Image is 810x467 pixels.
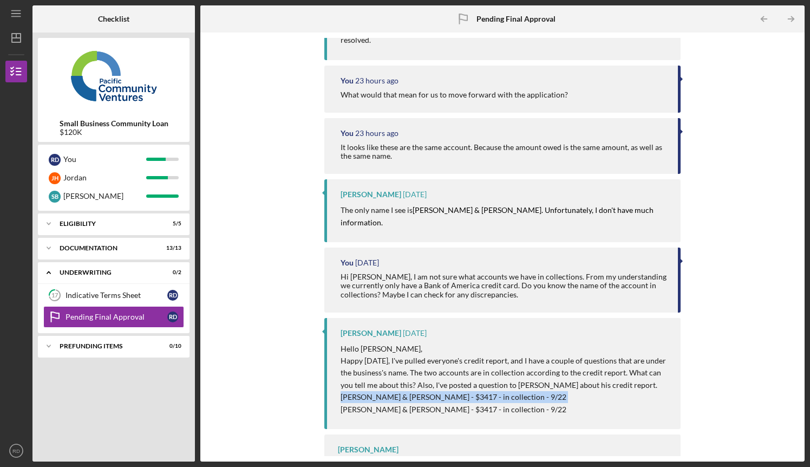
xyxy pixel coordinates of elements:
[162,245,181,251] div: 13 / 13
[341,143,667,160] div: It looks like these are the same account. Because the amount owed is the same amount, as well as ...
[49,154,61,166] div: R D
[355,129,399,138] time: 2025-09-09 22:19
[49,172,61,184] div: J H
[162,343,181,349] div: 0 / 10
[341,404,670,416] p: [PERSON_NAME] & [PERSON_NAME] - $3417 - in collection - 9/22
[38,43,190,108] img: Product logo
[60,245,154,251] div: Documentation
[341,391,670,403] p: [PERSON_NAME] & [PERSON_NAME] - $3417 - in collection - 9/22
[5,440,27,462] button: RD
[341,76,354,85] div: You
[49,191,61,203] div: S B
[338,445,399,454] div: [PERSON_NAME]
[403,190,427,199] time: 2025-09-09 19:36
[341,190,401,199] div: [PERSON_NAME]
[60,128,168,137] div: $120K
[355,258,379,267] time: 2025-09-09 08:31
[167,312,178,322] div: R D
[60,269,154,276] div: Underwriting
[63,187,146,205] div: [PERSON_NAME]
[43,284,184,306] a: 17Indicative Terms SheetRD
[476,15,556,23] b: Pending Final Approval
[162,220,181,227] div: 5 / 5
[12,448,20,454] text: RD
[60,119,168,128] b: Small Business Community Loan
[341,205,655,226] mark: [PERSON_NAME] & [PERSON_NAME]. Unfortunately, I don't have much information.
[63,168,146,187] div: Jordan
[355,76,399,85] time: 2025-09-09 22:30
[43,306,184,328] a: Pending Final ApprovalRD
[162,269,181,276] div: 0 / 2
[341,129,354,138] div: You
[341,258,354,267] div: You
[403,329,427,338] time: 2025-09-09 00:29
[98,15,129,23] b: Checklist
[341,329,401,338] div: [PERSON_NAME]
[341,90,568,99] div: What would that mean for us to move forward with the application?
[66,313,167,321] div: Pending Final Approval
[167,290,178,301] div: R D
[63,150,146,168] div: You
[341,204,670,229] p: The only name I see is
[341,273,667,299] div: Hi [PERSON_NAME], I am not sure what accounts we have in collections. From my understanding we cu...
[60,220,154,227] div: Eligibility
[341,355,670,391] p: Happy [DATE], I've pulled everyone's credit report, and I have a couple of questions that are und...
[60,343,154,349] div: Prefunding Items
[341,343,670,355] p: Hello [PERSON_NAME],
[51,292,58,299] tspan: 17
[66,291,167,300] div: Indicative Terms Sheet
